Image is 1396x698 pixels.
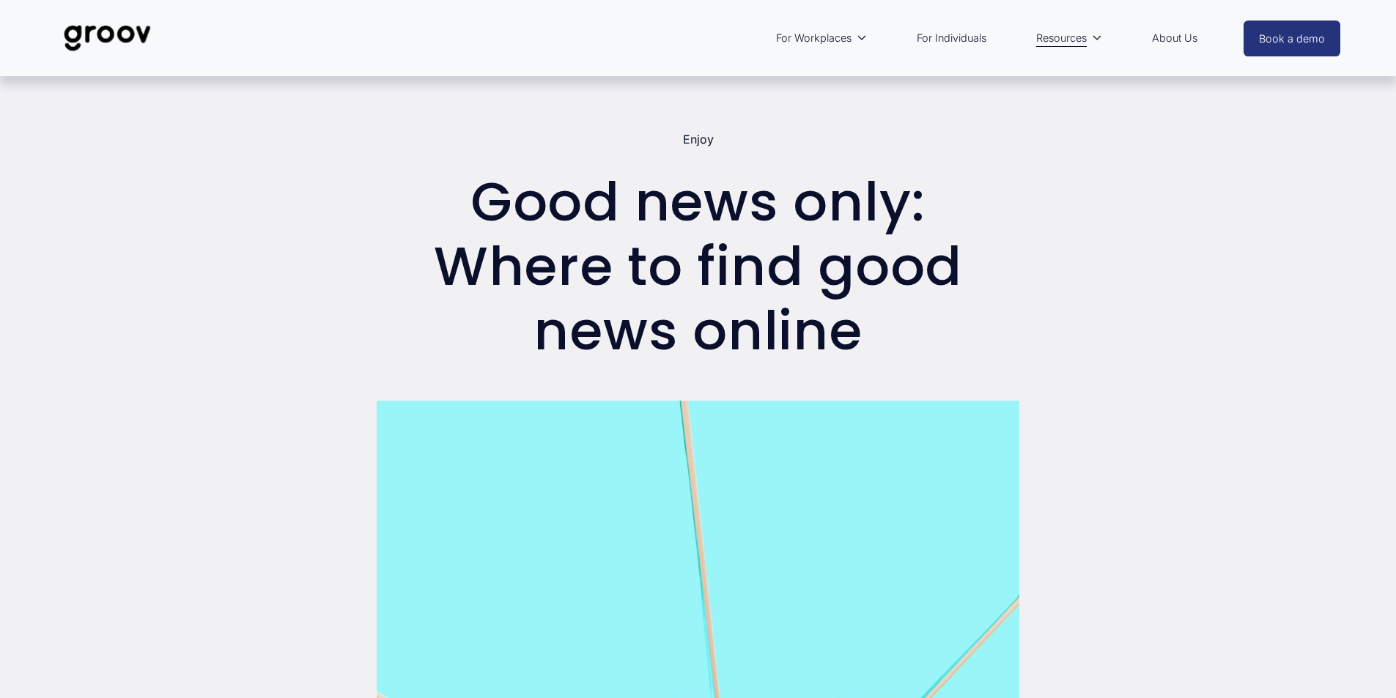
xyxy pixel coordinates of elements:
a: About Us [1145,21,1205,55]
a: folder dropdown [769,21,875,55]
a: Enjoy [683,132,714,146]
h1: Good news only: Where to find good news online [377,170,1019,364]
a: Book a demo [1244,21,1340,56]
span: Resources [1036,29,1087,48]
a: folder dropdown [1029,21,1110,55]
span: For Workplaces [776,29,852,48]
img: Groov | Unlock Human Potential at Work and in Life [56,14,159,62]
a: For Individuals [909,21,994,55]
